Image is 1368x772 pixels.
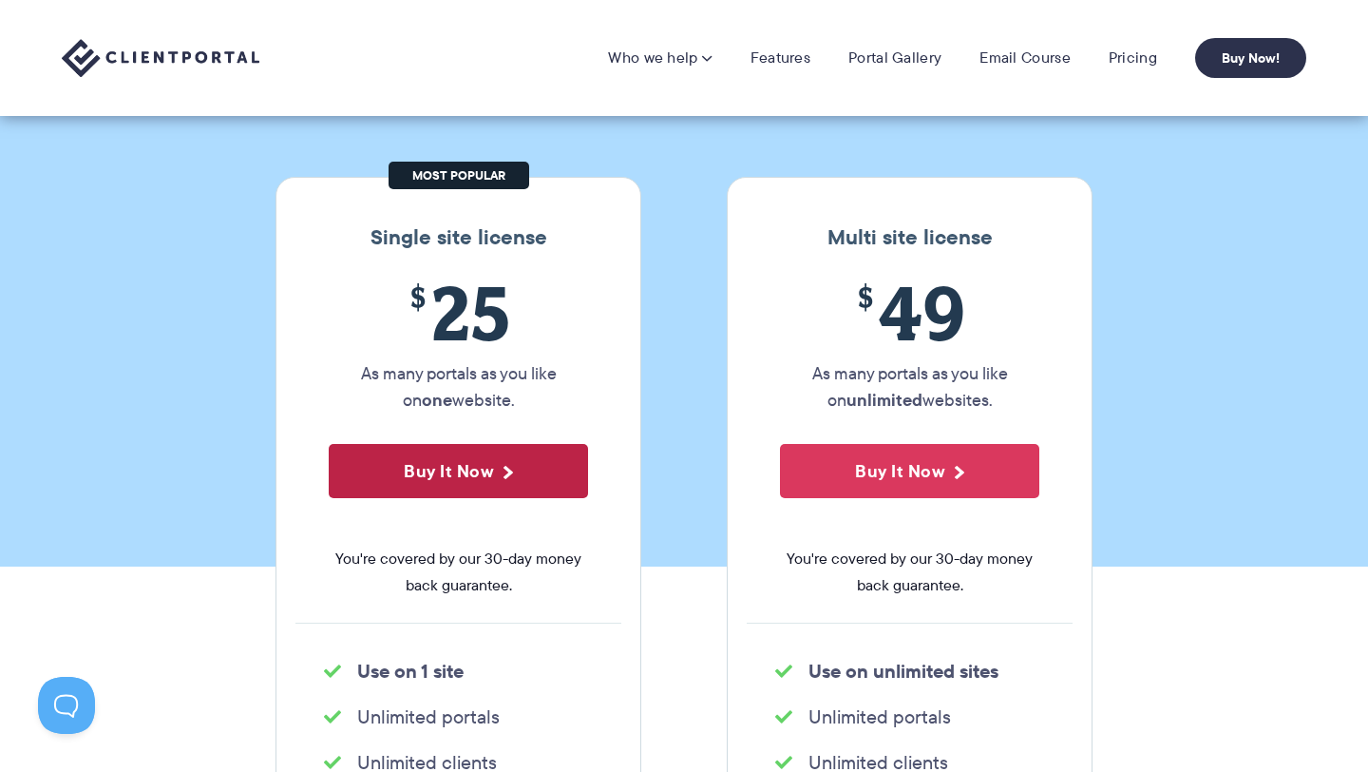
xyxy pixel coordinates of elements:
[846,387,922,413] strong: unlimited
[329,546,588,599] span: You're covered by our 30-day money back guarantee.
[329,269,588,356] span: 25
[1109,48,1157,68] a: Pricing
[1195,38,1306,78] a: Buy Now!
[295,225,621,250] h3: Single site license
[780,546,1039,599] span: You're covered by our 30-day money back guarantee.
[808,657,998,685] strong: Use on unlimited sites
[329,444,588,498] button: Buy It Now
[780,269,1039,356] span: 49
[979,48,1071,68] a: Email Course
[747,225,1073,250] h3: Multi site license
[38,677,95,734] iframe: Toggle Customer Support
[750,48,810,68] a: Features
[422,387,452,413] strong: one
[329,360,588,414] p: As many portals as you like on website.
[324,704,593,730] li: Unlimited portals
[775,704,1044,730] li: Unlimited portals
[848,48,941,68] a: Portal Gallery
[357,657,464,685] strong: Use on 1 site
[608,48,712,68] a: Who we help
[780,444,1039,498] button: Buy It Now
[780,360,1039,414] p: As many portals as you like on websites.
